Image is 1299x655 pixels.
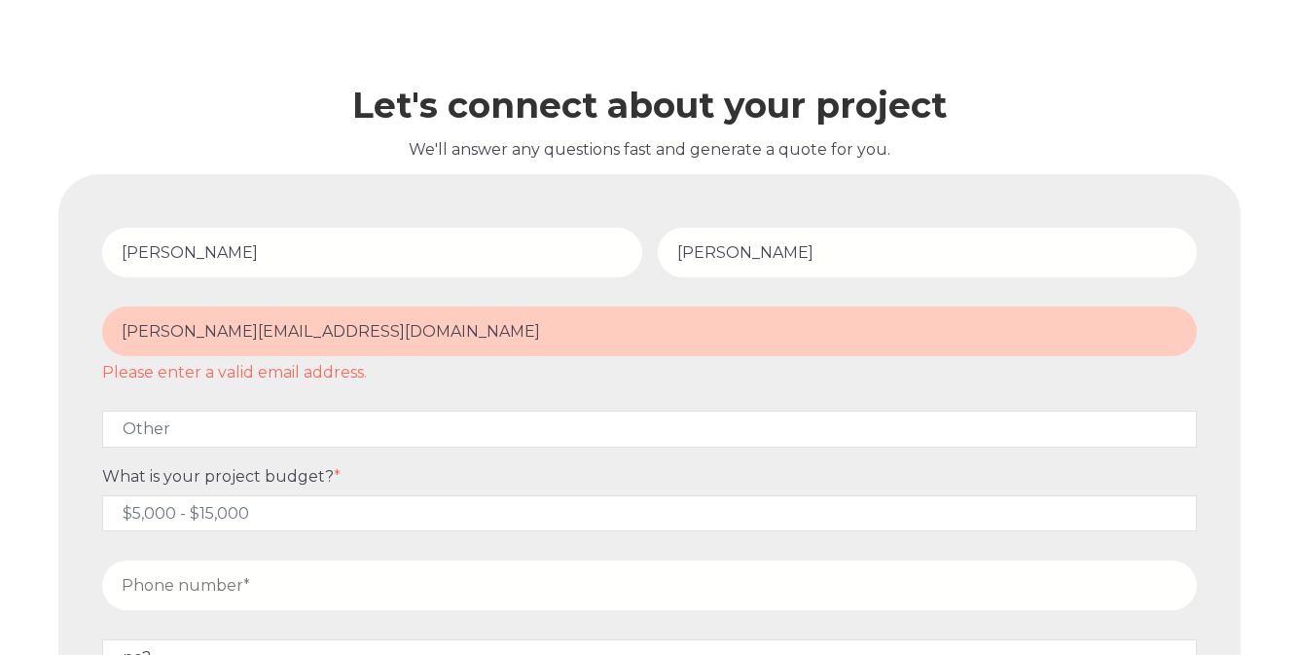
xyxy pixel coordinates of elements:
p: We'll answer any questions fast and generate a quote for you. [58,137,1241,163]
input: Last Name* [658,228,1198,277]
input: Phone number* [102,561,1197,610]
label: Please enter a valid email address. [102,364,1197,382]
h2: Let's connect about your project [58,86,1241,126]
input: First Name* [102,228,642,277]
span: What is your project budget? [102,467,334,486]
input: Email Address* [102,307,1197,356]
